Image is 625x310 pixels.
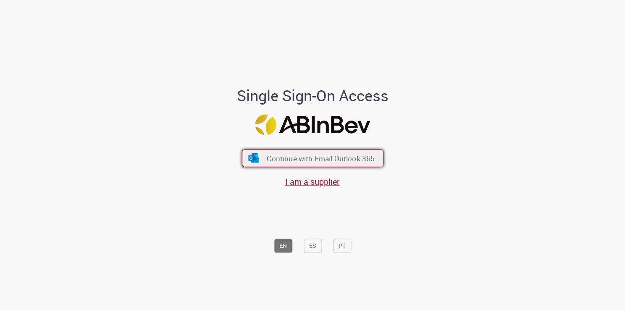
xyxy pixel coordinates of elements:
button: ícone Azure/Microsoft 360 Continue with Email Outlook 365 [242,150,383,167]
button: EN [274,239,292,253]
h1: Single Sign-On Access [196,87,429,104]
img: Logo ABInBev [255,114,370,135]
button: PT [333,239,351,253]
span: Continue with Email Outlook 365 [267,154,375,163]
a: I am a supplier [285,176,340,187]
button: ES [304,239,322,253]
img: ícone Azure/Microsoft 360 [247,154,260,163]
